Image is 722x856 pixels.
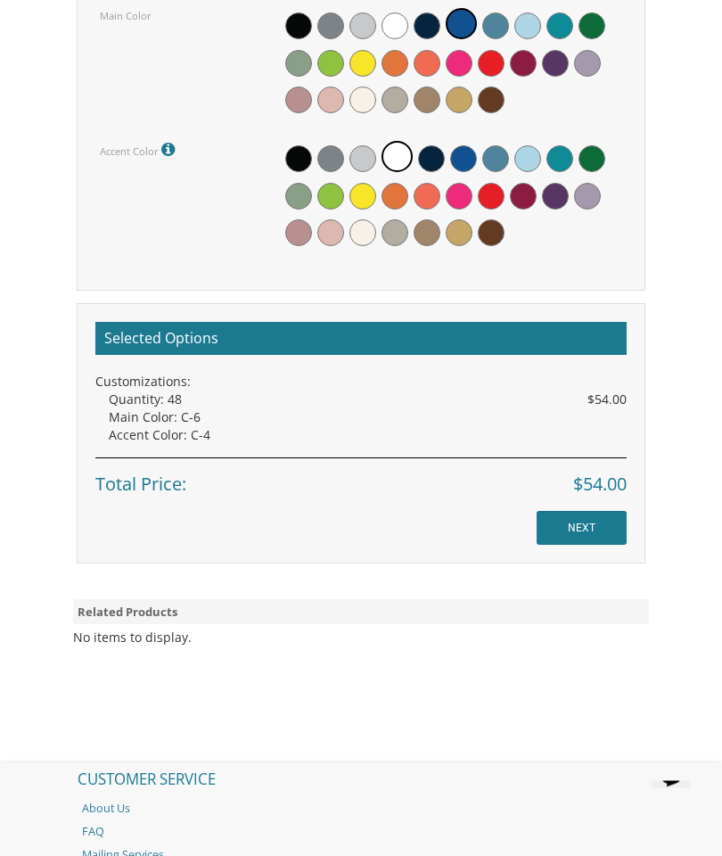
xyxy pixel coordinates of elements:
label: Main Color [100,10,152,24]
h2: Selected Options [95,323,627,357]
iframe: chat widget [644,781,704,838]
h2: CUSTOMER SERVICE [69,763,653,797]
span: $54.00 [587,391,627,409]
div: Related Products [73,600,650,626]
div: Customizations: [95,374,627,391]
div: No items to display. [73,630,192,647]
a: About Us [69,798,653,821]
input: NEXT [537,512,627,546]
div: Total Price: [95,458,627,498]
div: Quantity: 48 [109,391,627,409]
label: Accent Color [100,139,179,162]
div: Accent Color: C-4 [109,427,627,445]
a: FAQ [69,821,653,844]
span: $54.00 [573,473,627,498]
div: Main Color: C-6 [109,409,627,427]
